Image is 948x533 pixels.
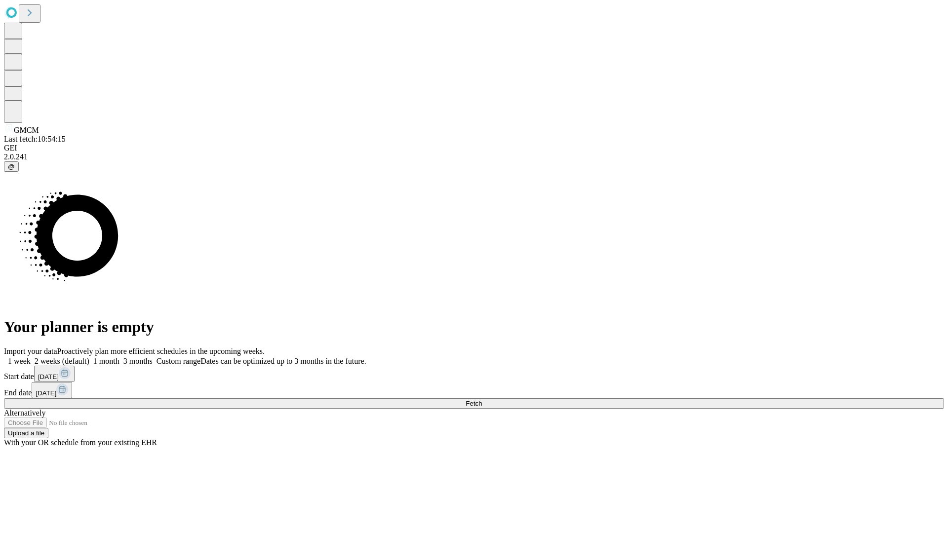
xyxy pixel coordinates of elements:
[4,409,45,417] span: Alternatively
[8,163,15,170] span: @
[466,400,482,407] span: Fetch
[123,357,153,365] span: 3 months
[4,135,66,143] span: Last fetch: 10:54:15
[4,382,944,398] div: End date
[4,347,57,355] span: Import your data
[4,366,944,382] div: Start date
[4,152,944,161] div: 2.0.241
[157,357,200,365] span: Custom range
[32,382,72,398] button: [DATE]
[93,357,119,365] span: 1 month
[4,161,19,172] button: @
[4,398,944,409] button: Fetch
[200,357,366,365] span: Dates can be optimized up to 3 months in the future.
[34,366,75,382] button: [DATE]
[57,347,265,355] span: Proactively plan more efficient schedules in the upcoming weeks.
[4,144,944,152] div: GEI
[36,389,56,397] span: [DATE]
[4,428,48,438] button: Upload a file
[35,357,89,365] span: 2 weeks (default)
[14,126,39,134] span: GMCM
[8,357,31,365] span: 1 week
[4,438,157,447] span: With your OR schedule from your existing EHR
[4,318,944,336] h1: Your planner is empty
[38,373,59,381] span: [DATE]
